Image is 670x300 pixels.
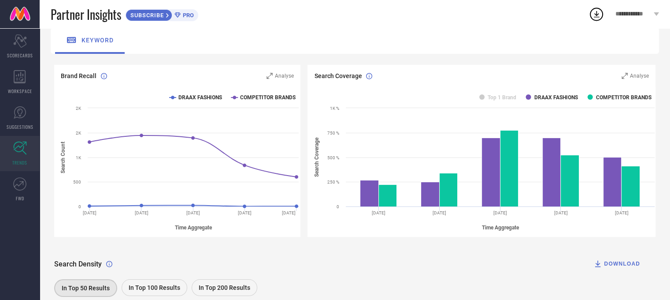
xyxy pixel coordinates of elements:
text: [DATE] [282,210,296,215]
a: SUBSCRIBEPRO [126,7,198,21]
div: DOWNLOAD [593,259,640,268]
button: DOWNLOAD [582,255,651,273]
span: Search Coverage [314,72,362,79]
span: In Top 100 Results [129,284,180,291]
text: 2K [76,131,81,135]
text: 2K [76,106,81,111]
span: TRENDS [12,159,27,166]
span: Partner Insights [51,5,121,23]
text: Top 1 Brand [488,94,516,101]
text: [DATE] [83,210,96,215]
span: WORKSPACE [8,88,32,94]
text: [DATE] [186,210,200,215]
span: Search Density [54,260,102,268]
span: In Top 200 Results [199,284,250,291]
span: SUGGESTIONS [7,124,33,130]
span: Analyse [630,73,649,79]
text: [DATE] [135,210,148,215]
text: [DATE] [493,210,507,215]
text: [DATE] [615,210,629,215]
tspan: Time Aggregate [175,225,212,231]
text: 250 % [327,180,339,184]
text: 0 [337,204,339,209]
div: Open download list [589,6,604,22]
span: SCORECARDS [7,52,33,59]
text: 0 [78,204,81,209]
text: 500 % [327,155,339,160]
span: FWD [16,195,24,202]
text: 1K [76,155,81,160]
text: DRAAX FASHIONS [534,94,578,101]
text: COMPETITOR BRANDS [596,94,651,101]
text: 750 % [327,131,339,135]
span: Brand Recall [61,72,96,79]
tspan: Search Coverage [314,137,320,177]
text: 1K % [330,106,339,111]
text: [DATE] [433,210,446,215]
tspan: Search Count [60,142,66,173]
svg: Zoom [622,73,628,79]
text: 500 [73,180,81,184]
text: DRAAX FASHIONS [178,94,222,101]
tspan: Time Aggregate [482,225,519,231]
text: [DATE] [372,210,385,215]
svg: Zoom [267,73,273,79]
span: Analyse [275,73,294,79]
text: [DATE] [554,210,568,215]
span: PRO [181,12,194,19]
span: SUBSCRIBE [126,12,166,19]
span: In Top 50 Results [62,285,110,292]
text: [DATE] [238,210,252,215]
text: COMPETITOR BRANDS [240,94,296,101]
span: keyword [81,37,114,44]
